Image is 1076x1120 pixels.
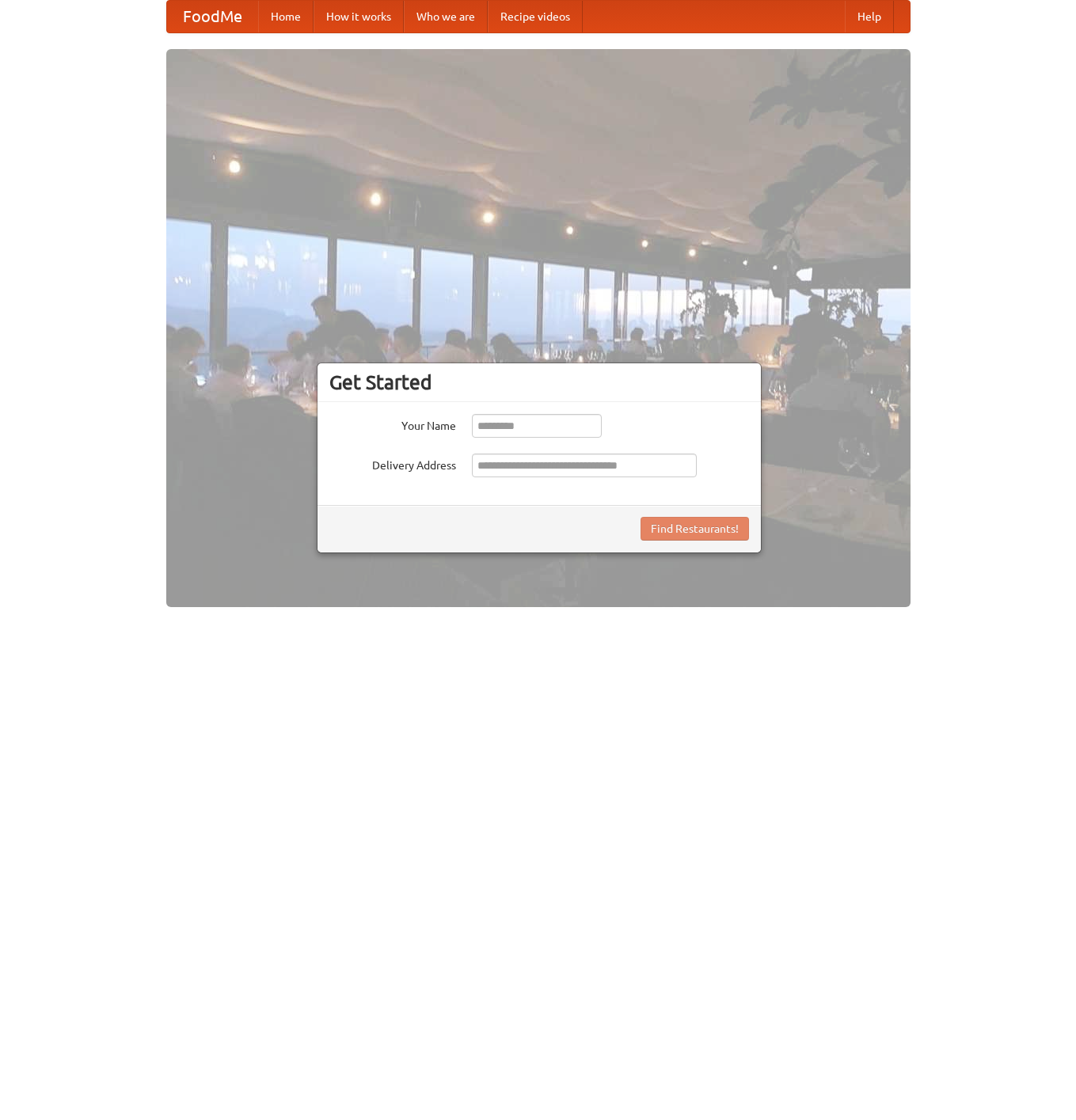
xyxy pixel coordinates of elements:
[258,1,314,32] a: Home
[845,1,894,32] a: Help
[329,454,456,473] label: Delivery Address
[329,370,749,394] h3: Get Started
[167,1,258,32] a: FoodMe
[488,1,583,32] a: Recipe videos
[314,1,404,32] a: How it works
[641,517,749,541] button: Find Restaurants!
[329,414,456,434] label: Your Name
[404,1,488,32] a: Who we are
